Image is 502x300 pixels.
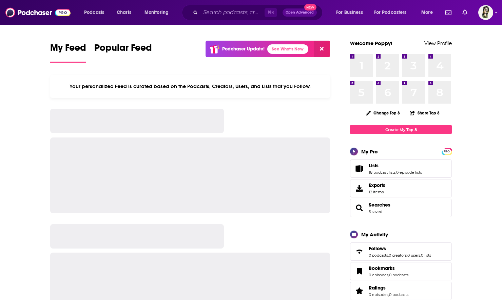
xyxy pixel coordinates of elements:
[421,253,431,258] a: 0 lists
[421,8,433,17] span: More
[443,7,454,18] a: Show notifications dropdown
[361,148,378,155] div: My Pro
[369,182,385,188] span: Exports
[369,273,388,277] a: 0 episodes
[350,179,452,197] a: Exports
[478,5,493,20] img: User Profile
[352,164,366,173] a: Lists
[369,285,386,291] span: Ratings
[200,7,265,18] input: Search podcasts, credits, & more...
[84,8,104,17] span: Podcasts
[396,170,422,175] a: 0 episode lists
[369,292,388,297] a: 0 episodes
[222,46,265,52] p: Podchaser Update!
[350,159,452,178] span: Lists
[369,163,422,169] a: Lists
[409,106,440,120] button: Share Top 8
[352,266,366,276] a: Bookmarks
[350,40,392,46] a: Welcome Poppy!
[388,273,389,277] span: ,
[286,11,314,14] span: Open Advanced
[369,190,385,194] span: 12 items
[417,7,441,18] button: open menu
[352,286,366,296] a: Ratings
[388,253,389,258] span: ,
[369,202,390,208] a: Searches
[350,242,452,261] span: Follows
[407,253,420,258] a: 0 users
[369,163,379,169] span: Lists
[420,253,421,258] span: ,
[369,265,395,271] span: Bookmarks
[460,7,470,18] a: Show notifications dropdown
[144,8,169,17] span: Monitoring
[304,4,316,10] span: New
[370,7,417,18] button: open menu
[389,273,408,277] a: 0 podcasts
[388,292,389,297] span: ,
[117,8,131,17] span: Charts
[369,245,431,252] a: Follows
[478,5,493,20] button: Show profile menu
[50,42,86,58] span: My Feed
[5,6,71,19] img: Podchaser - Follow, Share and Rate Podcasts
[361,231,388,238] div: My Activity
[350,125,452,134] a: Create My Top 8
[352,184,366,193] span: Exports
[369,285,408,291] a: Ratings
[443,149,451,154] a: PRO
[331,7,371,18] button: open menu
[350,262,452,280] span: Bookmarks
[478,5,493,20] span: Logged in as poppyhat
[267,44,308,54] a: See What's New
[389,292,408,297] a: 0 podcasts
[50,75,330,98] div: Your personalized Feed is curated based on the Podcasts, Creators, Users, and Lists that you Follow.
[350,199,452,217] span: Searches
[389,253,407,258] a: 0 creators
[140,7,177,18] button: open menu
[350,282,452,300] span: Ratings
[395,170,396,175] span: ,
[336,8,363,17] span: For Business
[79,7,113,18] button: open menu
[374,8,407,17] span: For Podcasters
[424,40,452,46] a: View Profile
[369,209,382,214] a: 3 saved
[94,42,152,63] a: Popular Feed
[188,5,329,20] div: Search podcasts, credits, & more...
[94,42,152,58] span: Popular Feed
[352,247,366,256] a: Follows
[112,7,135,18] a: Charts
[362,109,404,117] button: Change Top 8
[369,170,395,175] a: 18 podcast lists
[369,265,408,271] a: Bookmarks
[50,42,86,63] a: My Feed
[369,245,386,252] span: Follows
[265,8,277,17] span: ⌘ K
[352,203,366,213] a: Searches
[369,253,388,258] a: 0 podcasts
[283,8,317,17] button: Open AdvancedNew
